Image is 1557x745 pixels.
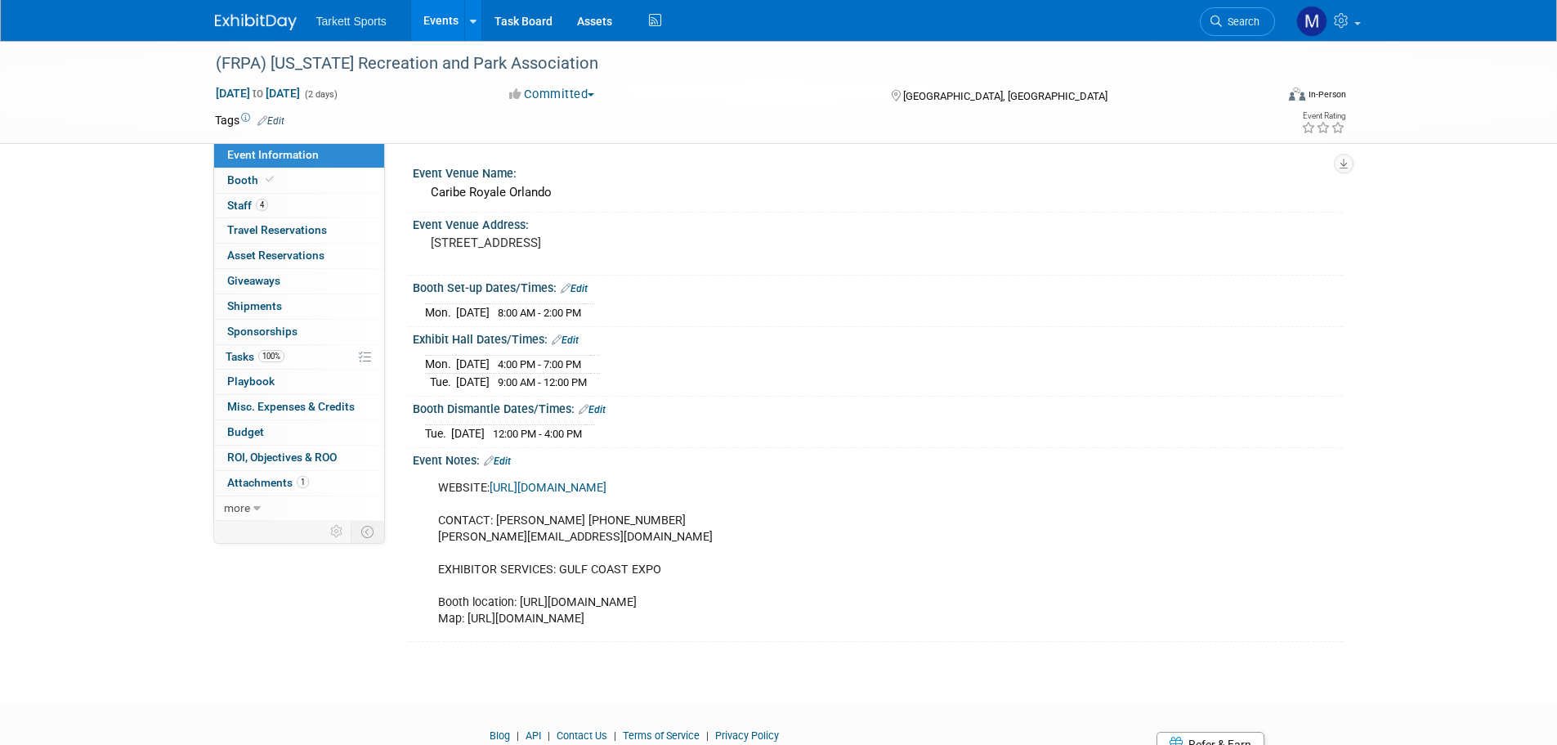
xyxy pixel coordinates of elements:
a: Edit [579,404,606,415]
a: API [526,729,541,742]
a: Sponsorships [214,320,384,344]
div: Event Venue Address: [413,213,1343,233]
span: | [702,729,713,742]
a: Budget [214,420,384,445]
span: Search [1222,16,1259,28]
a: [URL][DOMAIN_NAME] [490,481,606,495]
a: more [214,496,384,521]
div: Booth Set-up Dates/Times: [413,276,1343,297]
a: Contact Us [557,729,607,742]
a: Staff4 [214,194,384,218]
td: [DATE] [451,424,485,442]
span: 9:00 AM - 12:00 PM [498,376,587,388]
span: Shipments [227,299,282,312]
td: Tue. [425,373,456,390]
td: Toggle Event Tabs [351,521,384,542]
span: | [512,729,523,742]
td: Tags [215,112,284,128]
span: 4 [256,199,268,211]
td: [DATE] [456,303,490,321]
span: 4:00 PM - 7:00 PM [498,358,581,370]
span: 8:00 AM - 2:00 PM [498,307,581,319]
a: Shipments [214,294,384,319]
span: (2 days) [303,89,338,100]
span: Booth [227,173,277,186]
pre: [STREET_ADDRESS] [431,236,782,250]
span: Misc. Expenses & Credits [227,400,355,413]
a: Edit [552,334,579,346]
td: Mon. [425,356,456,374]
img: Format-Inperson.png [1289,88,1305,101]
a: Blog [490,729,510,742]
span: Asset Reservations [227,249,324,262]
span: Tasks [226,350,284,363]
td: Mon. [425,303,456,321]
td: [DATE] [456,373,490,390]
a: Edit [257,115,284,127]
div: Exhibit Hall Dates/Times: [413,327,1343,348]
a: Edit [484,456,511,467]
span: 1 [297,476,309,488]
a: Search [1200,7,1275,36]
a: Playbook [214,370,384,394]
div: (FRPA) [US_STATE] Recreation and Park Association [210,49,1251,79]
span: 100% [258,350,284,362]
div: Event Rating [1301,112,1345,120]
div: Event Venue Name: [413,161,1343,182]
div: WEBSITE: CONTACT: [PERSON_NAME] [PHONE_NUMBER] [PERSON_NAME][EMAIL_ADDRESS][DOMAIN_NAME] EXHIBITO... [427,472,1163,636]
span: more [224,501,250,514]
span: [GEOGRAPHIC_DATA], [GEOGRAPHIC_DATA] [903,90,1107,102]
span: ROI, Objectives & ROO [227,451,337,464]
img: Mathieu Martel [1296,6,1327,37]
div: Caribe Royale Orlando [425,180,1331,205]
a: Event Information [214,143,384,168]
span: Staff [227,199,268,212]
td: Personalize Event Tab Strip [323,521,351,542]
a: Travel Reservations [214,218,384,243]
div: Booth Dismantle Dates/Times: [413,397,1343,418]
a: Edit [561,283,588,294]
span: [DATE] [DATE] [215,86,301,101]
a: Asset Reservations [214,244,384,268]
span: Playbook [227,375,275,388]
span: | [610,729,620,742]
span: 12:00 PM - 4:00 PM [493,428,582,440]
span: Travel Reservations [227,223,327,236]
span: Sponsorships [227,325,298,338]
a: Terms of Service [623,729,700,742]
a: Misc. Expenses & Credits [214,395,384,420]
span: to [250,87,266,100]
a: Giveaways [214,269,384,294]
a: ROI, Objectives & ROO [214,446,384,470]
div: Event Format [1179,85,1347,110]
img: ExhibitDay [215,14,297,30]
td: [DATE] [456,356,490,374]
td: Tue. [425,424,451,442]
a: Privacy Policy [715,729,779,742]
button: Committed [503,86,601,103]
span: Tarkett Sports [316,15,387,28]
a: Booth [214,168,384,193]
i: Booth reservation complete [266,175,274,184]
span: | [544,729,554,742]
span: Attachments [227,476,309,489]
div: In-Person [1308,88,1346,101]
span: Budget [227,425,264,438]
a: Attachments1 [214,471,384,496]
span: Event Information [227,148,319,161]
span: Giveaways [227,274,280,287]
a: Tasks100% [214,345,384,370]
div: Event Notes: [413,448,1343,469]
